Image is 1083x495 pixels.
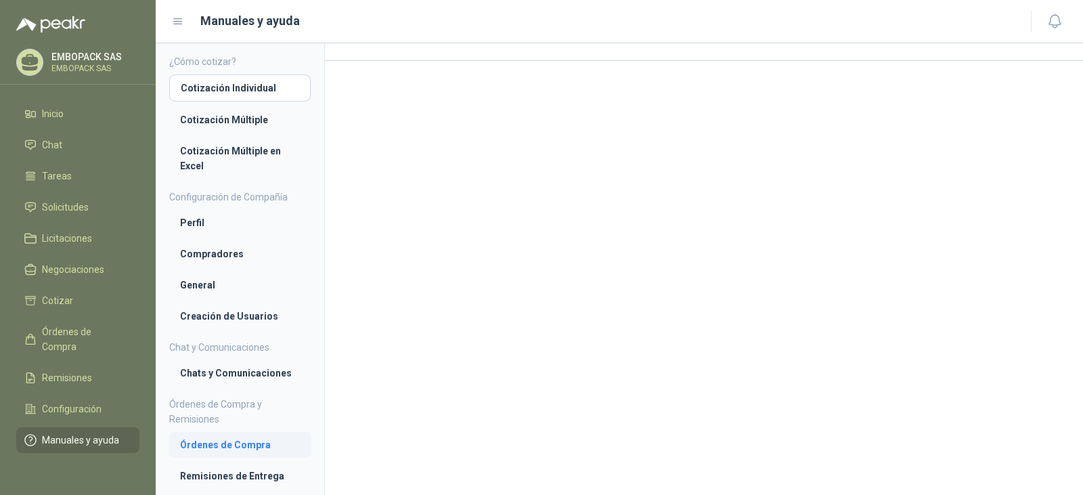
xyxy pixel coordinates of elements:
[16,16,85,33] img: Logo peakr
[51,52,136,62] p: EMBOPACK SAS
[180,278,300,293] li: General
[180,437,300,452] li: Órdenes de Compra
[16,319,139,360] a: Órdenes de Compra
[169,340,311,355] h4: Chat y Comunicaciones
[51,64,136,72] p: EMBOPACK SAS
[180,246,300,261] li: Compradores
[42,324,127,354] span: Órdenes de Compra
[16,288,139,314] a: Cotizar
[42,262,104,277] span: Negociaciones
[169,463,311,489] a: Remisiones de Entrega
[169,432,311,458] a: Órdenes de Compra
[16,365,139,391] a: Remisiones
[169,74,311,102] a: Cotización Individual
[169,360,311,386] a: Chats y Comunicaciones
[169,107,311,133] a: Cotización Múltiple
[16,163,139,189] a: Tareas
[180,309,300,324] li: Creación de Usuarios
[42,433,119,448] span: Manuales y ayuda
[169,54,311,69] h4: ¿Cómo cotizar?
[16,225,139,251] a: Licitaciones
[180,112,300,127] li: Cotización Múltiple
[42,137,62,152] span: Chat
[16,194,139,220] a: Solicitudes
[169,138,311,179] a: Cotización Múltiple en Excel
[169,272,311,298] a: General
[169,397,311,427] h4: Órdenes de Compra y Remisiones
[16,427,139,453] a: Manuales y ayuda
[180,215,300,230] li: Perfil
[181,81,299,95] li: Cotización Individual
[16,132,139,158] a: Chat
[42,106,64,121] span: Inicio
[169,303,311,329] a: Creación de Usuarios
[42,402,102,416] span: Configuración
[169,190,311,205] h4: Configuración de Compañía
[16,396,139,422] a: Configuración
[200,12,300,30] h1: Manuales y ayuda
[16,257,139,282] a: Negociaciones
[169,210,311,236] a: Perfil
[180,366,300,381] li: Chats y Comunicaciones
[336,72,1072,484] iframe: 953374dfa75b41f38925b712e2491bfd
[16,101,139,127] a: Inicio
[180,144,300,173] li: Cotización Múltiple en Excel
[42,200,89,215] span: Solicitudes
[42,231,92,246] span: Licitaciones
[180,469,300,483] li: Remisiones de Entrega
[42,169,72,184] span: Tareas
[42,370,92,385] span: Remisiones
[169,241,311,267] a: Compradores
[42,293,73,308] span: Cotizar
